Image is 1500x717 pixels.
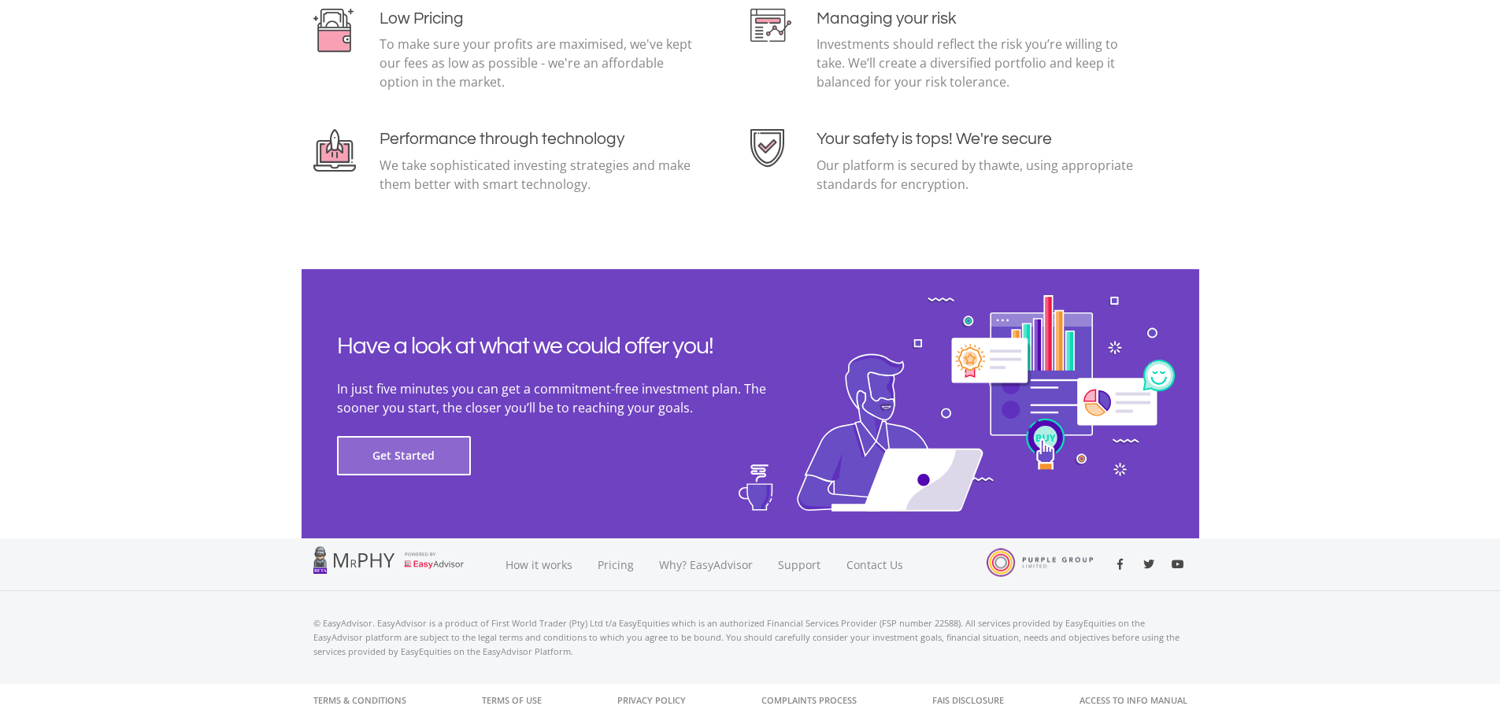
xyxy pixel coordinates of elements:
a: Terms & Conditions [313,684,406,717]
p: Our platform is secured by thawte, using appropriate standards for encryption. [817,156,1137,194]
a: Contact Us [834,538,917,591]
a: Support [765,538,834,591]
h4: Performance through technology [380,129,700,149]
a: Terms of Use [482,684,542,717]
h4: Low Pricing [380,9,700,28]
button: Get Started [337,436,471,475]
p: In just five minutes you can get a commitment-free investment plan. The sooner you start, the clo... [337,379,809,417]
a: Pricing [585,538,646,591]
a: Access to Info Manual [1080,684,1187,717]
p: © EasyAdvisor. EasyAdvisor is a product of First World Trader (Pty) Ltd t/a EasyEquities which is... [313,616,1187,659]
a: Complaints Process [761,684,857,717]
a: FAIS Disclosure [932,684,1004,717]
h4: Managing your risk [817,9,1137,28]
p: To make sure your profits are maximised, we've kept our fees as low as possible - we're an afford... [380,35,700,91]
a: How it works [493,538,585,591]
h2: Have a look at what we could offer you! [337,332,809,360]
a: Why? EasyAdvisor [646,538,765,591]
p: Investments should reflect the risk you’re willing to take. We’ll create a diversified portfolio ... [817,35,1137,91]
h4: Your safety is tops! We're secure [817,129,1137,149]
a: Privacy Policy [617,684,686,717]
p: We take sophisticated investing strategies and make them better with smart technology. [380,156,700,194]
